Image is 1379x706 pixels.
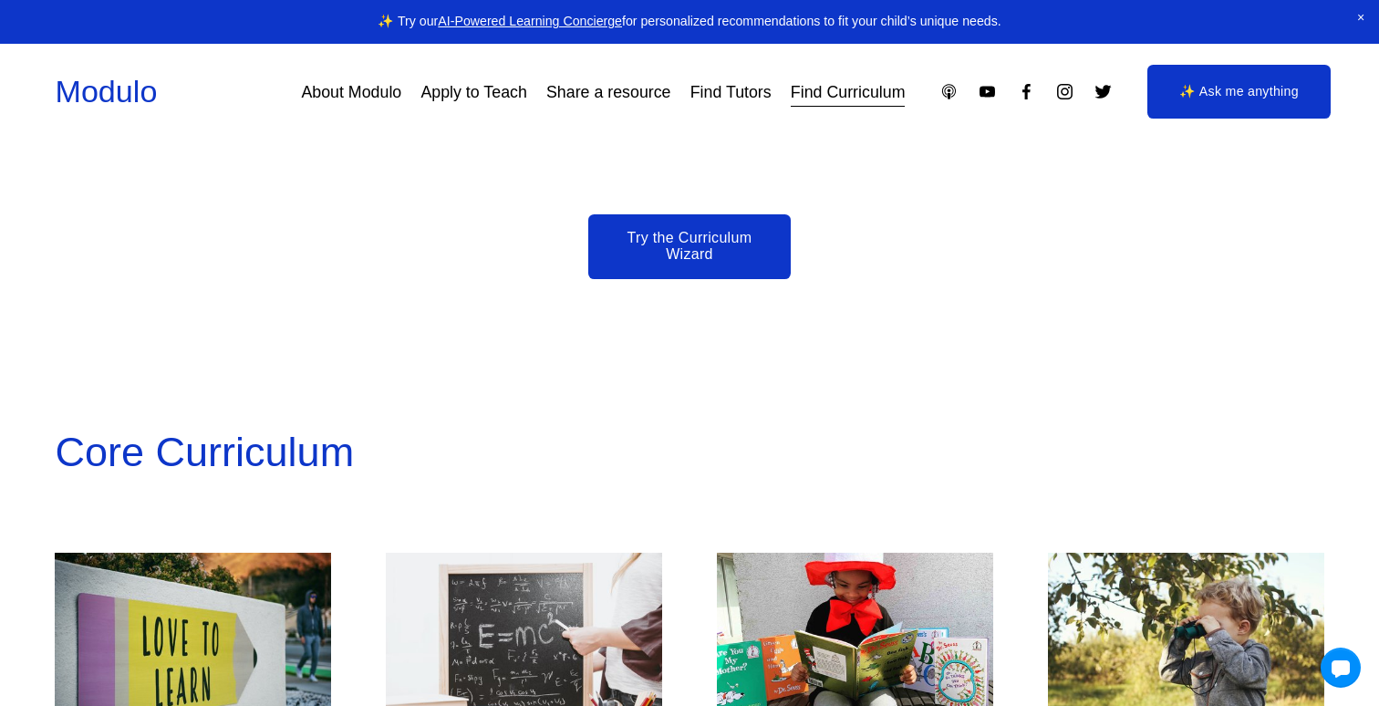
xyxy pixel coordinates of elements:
[690,76,772,109] a: Find Tutors
[939,82,959,101] a: Apple Podcasts
[1147,65,1332,119] a: ✨ Ask me anything
[301,76,401,109] a: About Modulo
[420,76,526,109] a: Apply to Teach
[1017,82,1036,101] a: Facebook
[546,76,671,109] a: Share a resource
[588,214,792,279] a: Try the Curriculum Wizard
[1094,82,1113,101] a: Twitter
[438,14,622,28] a: AI-Powered Learning Concierge
[978,82,997,101] a: YouTube
[55,415,1323,489] p: Core Curriculum
[55,74,157,109] a: Modulo
[791,76,906,109] a: Find Curriculum
[1055,82,1074,101] a: Instagram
